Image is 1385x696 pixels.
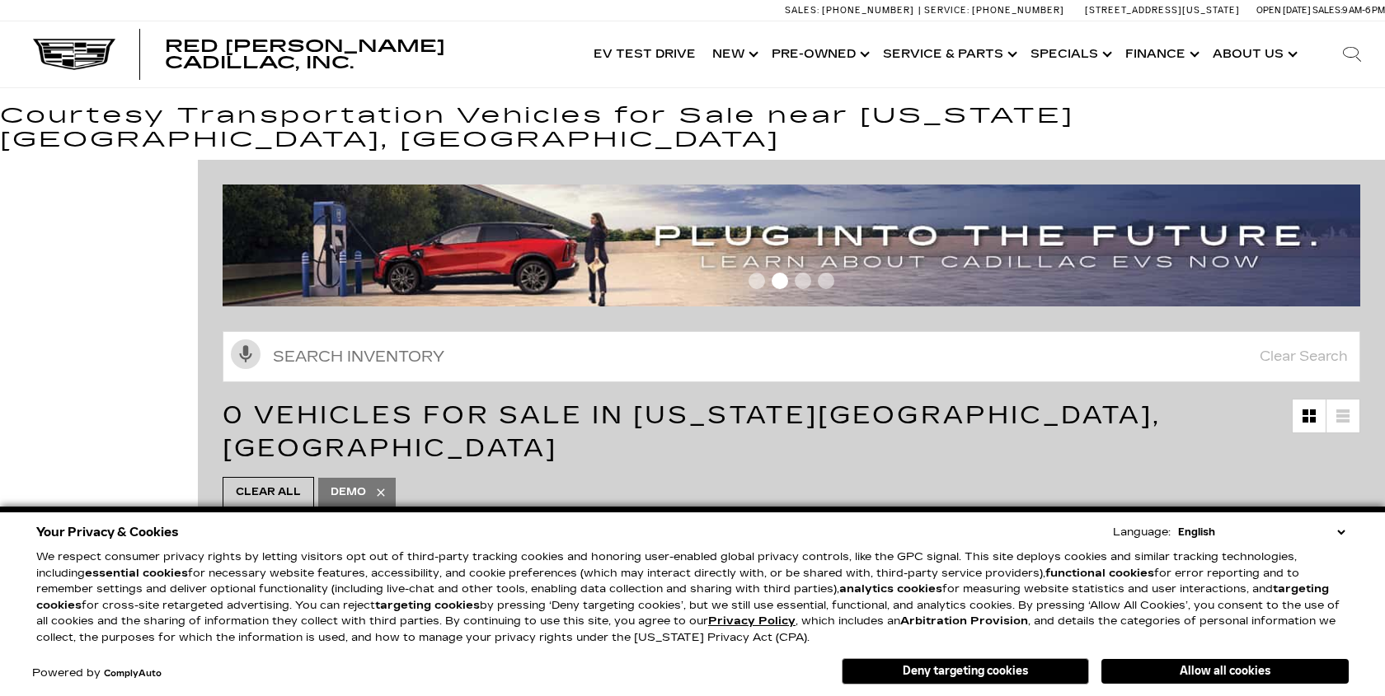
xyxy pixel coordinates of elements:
span: Sales: [785,5,819,16]
span: [PHONE_NUMBER] [822,5,914,16]
span: Service: [924,5,969,16]
a: New [704,21,763,87]
strong: essential cookies [85,567,188,580]
span: Clear All [236,482,301,502]
img: ev-blog-post-banners4 [223,185,1360,306]
a: Service & Parts [875,21,1022,87]
a: Finance [1117,21,1204,87]
a: EV Test Drive [585,21,704,87]
strong: Arbitration Provision [900,614,1028,628]
a: Privacy Policy [708,614,796,628]
span: Sales: [1312,5,1342,16]
a: Red [PERSON_NAME] Cadillac, Inc. [165,38,569,71]
a: About Us [1204,21,1303,87]
div: Language: [1113,527,1171,538]
div: Powered by [32,668,162,679]
select: Language Select [1174,524,1349,540]
span: Red [PERSON_NAME] Cadillac, Inc. [165,36,445,72]
p: We respect consumer privacy rights by letting visitors opt out of third-party tracking cookies an... [36,549,1349,646]
span: [PHONE_NUMBER] [972,5,1064,16]
a: [STREET_ADDRESS][US_STATE] [1085,5,1240,16]
a: Pre-Owned [763,21,875,87]
strong: analytics cookies [839,582,942,596]
a: Specials [1022,21,1117,87]
img: Cadillac Dark Logo with Cadillac White Text [33,39,115,70]
input: Search Inventory [223,331,1360,382]
strong: functional cookies [1045,567,1154,580]
span: 0 Vehicles for Sale in [US_STATE][GEOGRAPHIC_DATA], [GEOGRAPHIC_DATA] [223,400,1161,463]
a: ComplyAuto [104,669,162,679]
span: 9 AM-6 PM [1342,5,1385,16]
strong: targeting cookies [375,599,480,612]
a: Sales: [PHONE_NUMBER] [785,6,918,15]
span: Your Privacy & Cookies [36,521,179,544]
a: Service: [PHONE_NUMBER] [918,6,1068,15]
strong: targeting cookies [36,582,1329,612]
svg: Click to toggle on voice search [231,339,261,369]
button: Deny targeting cookies [842,658,1089,684]
span: Open [DATE] [1256,5,1311,16]
button: Allow all cookies [1101,659,1349,684]
span: Go to slide 1 [749,273,765,289]
span: Go to slide 4 [818,273,834,289]
span: Go to slide 3 [795,273,811,289]
span: Demo [331,482,366,502]
span: Go to slide 2 [772,273,788,289]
